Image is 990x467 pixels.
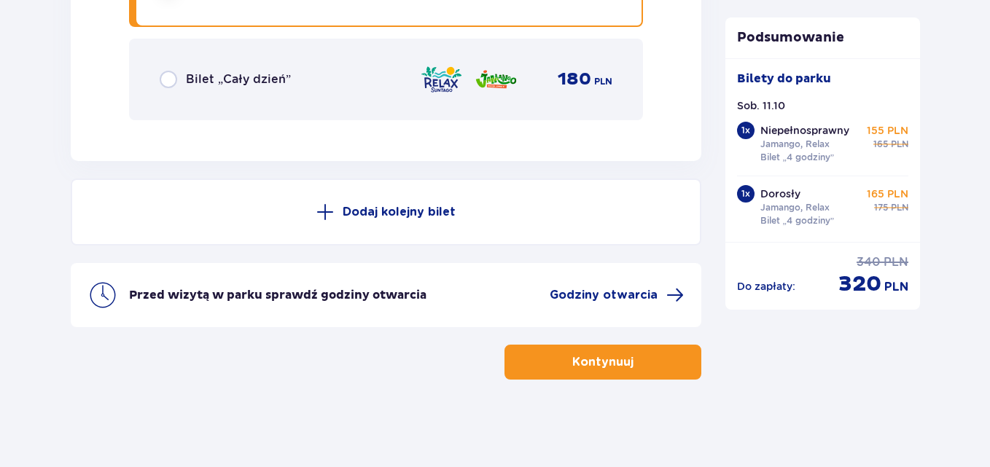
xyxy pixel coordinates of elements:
[760,201,830,214] p: Jamango, Relax
[760,214,835,227] p: Bilet „4 godziny”
[737,71,831,87] p: Bilety do parku
[737,185,755,203] div: 1 x
[725,29,921,47] p: Podsumowanie
[475,64,518,95] img: Jamango
[594,75,612,88] span: PLN
[737,279,795,294] p: Do zapłaty :
[760,138,830,151] p: Jamango, Relax
[71,178,701,246] button: Dodaj kolejny bilet
[420,64,463,95] img: Relax
[874,201,888,214] span: 175
[129,287,426,303] p: Przed wizytą w parku sprawdź godziny otwarcia
[884,279,908,295] span: PLN
[504,345,701,380] button: Kontynuuj
[884,254,908,270] span: PLN
[343,204,456,220] p: Dodaj kolejny bilet
[873,138,888,151] span: 165
[760,123,849,138] p: Niepełnosprawny
[867,187,908,201] p: 165 PLN
[737,98,785,113] p: Sob. 11.10
[572,354,634,370] p: Kontynuuj
[867,123,908,138] p: 155 PLN
[857,254,881,270] span: 340
[550,287,658,303] span: Godziny otwarcia
[186,71,291,87] span: Bilet „Cały dzień”
[550,286,684,304] a: Godziny otwarcia
[891,138,908,151] span: PLN
[737,122,755,139] div: 1 x
[838,270,881,298] span: 320
[891,201,908,214] span: PLN
[558,68,591,90] span: 180
[760,187,800,201] p: Dorosły
[760,151,835,164] p: Bilet „4 godziny”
